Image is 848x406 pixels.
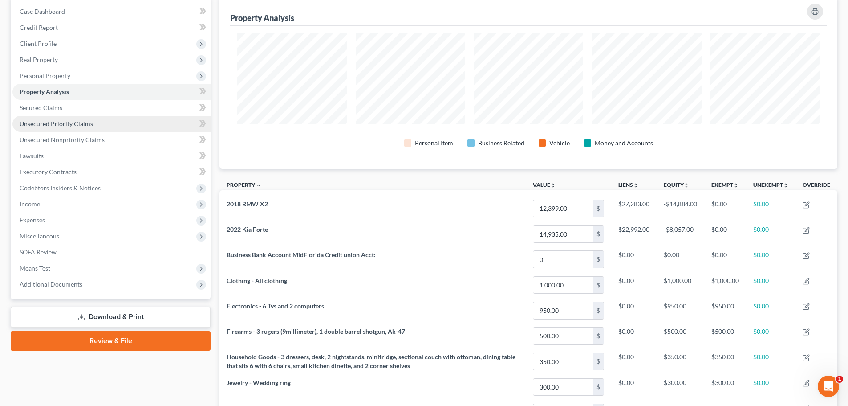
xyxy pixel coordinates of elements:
[704,221,746,247] td: $0.00
[20,56,58,63] span: Real Property
[12,132,211,148] a: Unsecured Nonpriority Claims
[533,328,593,344] input: 0.00
[836,376,843,383] span: 1
[227,181,261,188] a: Property expand_less
[746,349,795,374] td: $0.00
[20,8,65,15] span: Case Dashboard
[593,328,604,344] div: $
[227,251,376,258] span: Business Bank Account MidFlorida Credit union Acct:
[533,226,593,242] input: 0.00
[12,116,211,132] a: Unsecured Priority Claims
[704,323,746,349] td: $500.00
[533,181,556,188] a: Valueunfold_more
[593,353,604,370] div: $
[593,379,604,396] div: $
[20,232,59,240] span: Miscellaneous
[657,247,704,272] td: $0.00
[633,183,638,188] i: unfold_more
[704,272,746,298] td: $1,000.00
[704,349,746,374] td: $350.00
[12,244,211,260] a: SOFA Review
[593,251,604,268] div: $
[415,139,453,148] div: Personal Item
[11,331,211,351] a: Review & File
[611,272,657,298] td: $0.00
[533,302,593,319] input: 0.00
[550,183,556,188] i: unfold_more
[611,323,657,349] td: $0.00
[746,374,795,400] td: $0.00
[227,302,324,310] span: Electronics - 6 Tvs and 2 computers
[657,221,704,247] td: -$8,057.00
[20,152,44,160] span: Lawsuits
[20,120,93,127] span: Unsecured Priority Claims
[657,349,704,374] td: $350.00
[227,226,268,233] span: 2022 Kia Forte
[227,353,515,369] span: Household Goods - 3 dressers, desk, 2 nightstands, minifridge, sectional couch with ottoman, dini...
[20,88,69,95] span: Property Analysis
[704,374,746,400] td: $300.00
[478,139,524,148] div: Business Related
[20,216,45,224] span: Expenses
[533,251,593,268] input: 0.00
[657,374,704,400] td: $300.00
[20,280,82,288] span: Additional Documents
[704,298,746,323] td: $950.00
[711,181,738,188] a: Exemptunfold_more
[611,349,657,374] td: $0.00
[227,328,405,335] span: Firearms - 3 rugers (9millimeter), 1 double barrel shotgun, Ak-47
[657,272,704,298] td: $1,000.00
[593,200,604,217] div: $
[20,40,57,47] span: Client Profile
[657,298,704,323] td: $950.00
[533,353,593,370] input: 0.00
[753,181,788,188] a: Unexemptunfold_more
[230,12,294,23] div: Property Analysis
[533,379,593,396] input: 0.00
[593,277,604,294] div: $
[611,247,657,272] td: $0.00
[611,298,657,323] td: $0.00
[746,298,795,323] td: $0.00
[657,323,704,349] td: $500.00
[20,264,50,272] span: Means Test
[20,72,70,79] span: Personal Property
[11,307,211,328] a: Download & Print
[593,226,604,242] div: $
[783,183,788,188] i: unfold_more
[20,136,105,144] span: Unsecured Nonpriority Claims
[746,272,795,298] td: $0.00
[12,164,211,180] a: Executory Contracts
[20,24,58,31] span: Credit Report
[227,379,291,386] span: Jewelry - Wedding ring
[746,196,795,221] td: $0.00
[657,196,704,221] td: -$14,884.00
[818,376,839,397] iframe: Intercom live chat
[12,84,211,100] a: Property Analysis
[549,139,570,148] div: Vehicle
[746,221,795,247] td: $0.00
[684,183,689,188] i: unfold_more
[12,20,211,36] a: Credit Report
[20,200,40,208] span: Income
[533,277,593,294] input: 0.00
[746,247,795,272] td: $0.00
[664,181,689,188] a: Equityunfold_more
[795,176,837,196] th: Override
[227,200,268,208] span: 2018 BMW X2
[533,200,593,217] input: 0.00
[704,196,746,221] td: $0.00
[20,184,101,192] span: Codebtors Insiders & Notices
[227,277,287,284] span: Clothing - All clothing
[611,196,657,221] td: $27,283.00
[20,104,62,111] span: Secured Claims
[12,100,211,116] a: Secured Claims
[12,148,211,164] a: Lawsuits
[746,323,795,349] td: $0.00
[593,302,604,319] div: $
[733,183,738,188] i: unfold_more
[611,221,657,247] td: $22,992.00
[20,248,57,256] span: SOFA Review
[704,247,746,272] td: $0.00
[618,181,638,188] a: Liensunfold_more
